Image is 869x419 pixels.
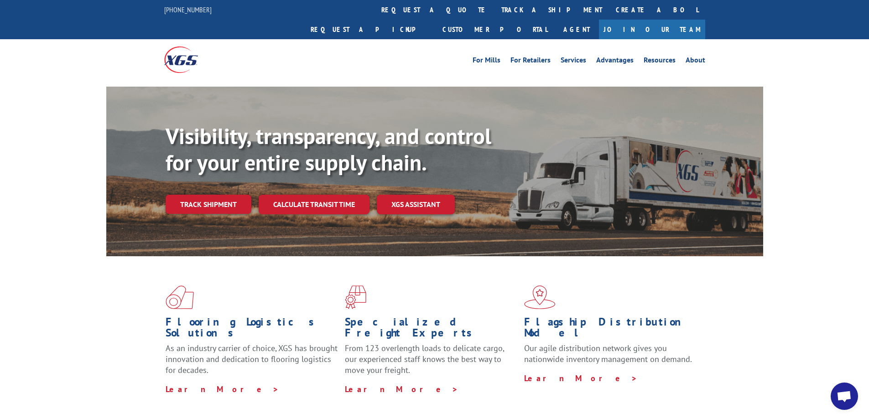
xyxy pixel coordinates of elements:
a: XGS ASSISTANT [377,195,455,214]
img: xgs-icon-flagship-distribution-model-red [524,285,556,309]
h1: Specialized Freight Experts [345,316,517,343]
a: Learn More > [524,373,638,383]
a: Calculate transit time [259,195,369,214]
a: For Mills [473,57,500,67]
a: About [686,57,705,67]
a: Services [561,57,586,67]
h1: Flooring Logistics Solutions [166,316,338,343]
a: Track shipment [166,195,251,214]
a: Join Our Team [599,20,705,39]
p: From 123 overlength loads to delicate cargo, our experienced staff knows the best way to move you... [345,343,517,383]
a: Learn More > [166,384,279,394]
a: For Retailers [510,57,551,67]
span: Our agile distribution network gives you nationwide inventory management on demand. [524,343,692,364]
img: xgs-icon-focused-on-flooring-red [345,285,366,309]
a: Request a pickup [304,20,436,39]
a: Learn More > [345,384,458,394]
h1: Flagship Distribution Model [524,316,697,343]
a: Customer Portal [436,20,554,39]
a: Agent [554,20,599,39]
img: xgs-icon-total-supply-chain-intelligence-red [166,285,194,309]
a: Resources [644,57,676,67]
a: Open chat [831,383,858,410]
span: As an industry carrier of choice, XGS has brought innovation and dedication to flooring logistics... [166,343,338,375]
b: Visibility, transparency, and control for your entire supply chain. [166,122,491,176]
a: [PHONE_NUMBER] [164,5,212,14]
a: Advantages [596,57,634,67]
